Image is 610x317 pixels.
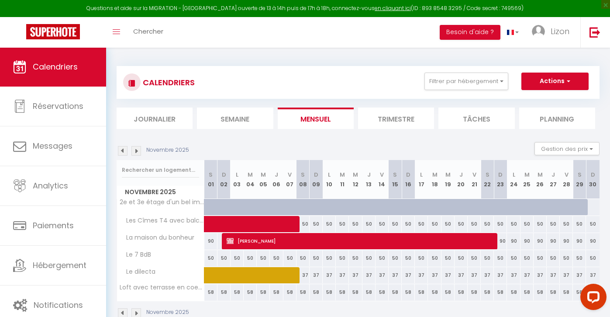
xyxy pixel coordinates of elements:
[486,171,489,179] abbr: S
[481,284,494,300] div: 58
[445,171,451,179] abbr: M
[551,171,555,179] abbr: J
[275,171,278,179] abbr: J
[236,171,238,179] abbr: L
[380,171,384,179] abbr: V
[428,250,441,266] div: 50
[534,160,547,199] th: 26
[122,162,199,178] input: Rechercher un logement...
[547,267,560,283] div: 37
[525,17,580,48] a: ... Lizon
[415,284,428,300] div: 58
[117,108,193,129] li: Journalier
[217,250,231,266] div: 50
[323,160,336,199] th: 10
[244,250,257,266] div: 50
[586,267,600,283] div: 37
[362,160,376,199] th: 13
[204,160,217,199] th: 01
[301,171,305,179] abbr: S
[204,250,217,266] div: 50
[33,140,72,151] span: Messages
[432,171,438,179] abbr: M
[468,284,481,300] div: 58
[547,250,560,266] div: 50
[402,250,415,266] div: 50
[441,160,455,199] th: 19
[33,180,68,191] span: Analytics
[468,250,481,266] div: 50
[520,250,534,266] div: 50
[349,160,362,199] th: 12
[507,216,520,232] div: 50
[362,216,376,232] div: 50
[481,267,494,283] div: 37
[209,171,213,179] abbr: S
[227,233,493,249] span: [PERSON_NAME]
[314,171,318,179] abbr: D
[424,73,508,90] button: Filtrer par hébergement
[375,4,411,12] a: en cliquant ici
[336,284,349,300] div: 58
[586,216,600,232] div: 50
[441,216,455,232] div: 50
[428,216,441,232] div: 50
[507,267,520,283] div: 37
[428,267,441,283] div: 37
[524,171,530,179] abbr: M
[441,267,455,283] div: 37
[133,27,163,36] span: Chercher
[481,160,494,199] th: 22
[455,284,468,300] div: 58
[428,284,441,300] div: 58
[586,160,600,199] th: 30
[534,142,600,155] button: Gestion des prix
[349,216,362,232] div: 50
[310,284,323,300] div: 58
[33,101,83,111] span: Réservations
[323,250,336,266] div: 50
[560,267,573,283] div: 37
[376,160,389,199] th: 14
[244,160,257,199] th: 04
[389,160,402,199] th: 15
[296,250,310,266] div: 50
[349,267,362,283] div: 37
[376,216,389,232] div: 50
[521,73,589,90] button: Actions
[118,284,206,291] span: Loft avec terrasse en coeur de ville, calme et lumineux
[415,160,428,199] th: 17
[393,171,397,179] abbr: S
[573,267,586,283] div: 37
[520,284,534,300] div: 58
[204,233,217,249] div: 90
[586,233,600,249] div: 90
[468,216,481,232] div: 50
[441,250,455,266] div: 50
[534,250,547,266] div: 50
[141,73,195,92] h3: CALENDRIERS
[26,24,80,39] img: Super Booking
[257,160,270,199] th: 05
[402,267,415,283] div: 37
[534,216,547,232] div: 50
[428,160,441,199] th: 18
[278,108,354,129] li: Mensuel
[534,284,547,300] div: 58
[507,160,520,199] th: 24
[494,267,507,283] div: 37
[560,160,573,199] th: 28
[146,308,189,317] p: Novembre 2025
[146,146,189,154] p: Novembre 2025
[231,284,244,300] div: 58
[362,284,376,300] div: 58
[573,216,586,232] div: 50
[296,160,310,199] th: 08
[127,17,170,48] a: Chercher
[547,216,560,232] div: 50
[376,284,389,300] div: 58
[455,160,468,199] th: 20
[222,171,226,179] abbr: D
[573,160,586,199] th: 29
[468,267,481,283] div: 37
